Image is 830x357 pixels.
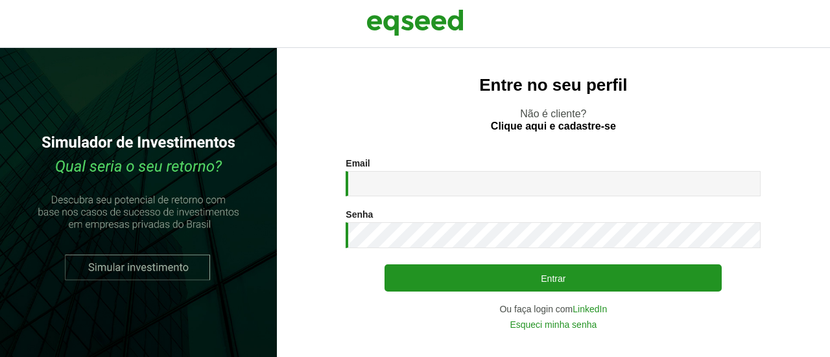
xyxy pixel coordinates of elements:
img: EqSeed Logo [366,6,464,39]
div: Ou faça login com [346,305,761,314]
h2: Entre no seu perfil [303,76,804,95]
label: Senha [346,210,373,219]
p: Não é cliente? [303,108,804,132]
label: Email [346,159,370,168]
a: Clique aqui e cadastre-se [491,121,616,132]
a: LinkedIn [573,305,607,314]
a: Esqueci minha senha [510,320,597,329]
button: Entrar [385,264,722,292]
